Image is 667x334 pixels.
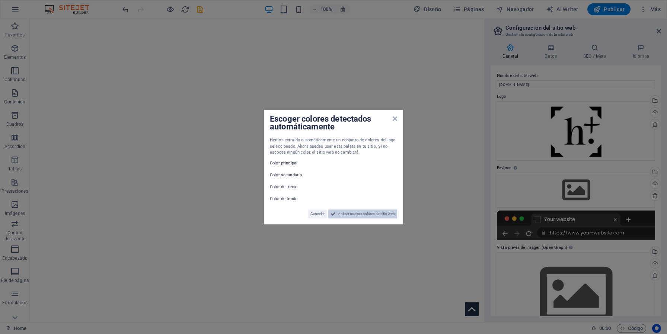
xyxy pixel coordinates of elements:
label: Color de fondo [270,195,315,203]
span: Escoger colores detectados automáticamente [270,114,371,131]
button: Aplicar nuevos colores de sitio web [328,209,397,218]
button: Cancelar [308,209,327,218]
span: Cancelar [310,209,325,218]
label: Color secundario [270,171,315,180]
label: Color del texto [270,183,315,192]
div: Hemos extraído automáticamente un conjunto de colores del logo seleccionado. Ahora puedes usar es... [270,137,397,156]
span: Aplicar nuevos colores de sitio web [338,209,395,218]
label: Color principal [270,159,315,168]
